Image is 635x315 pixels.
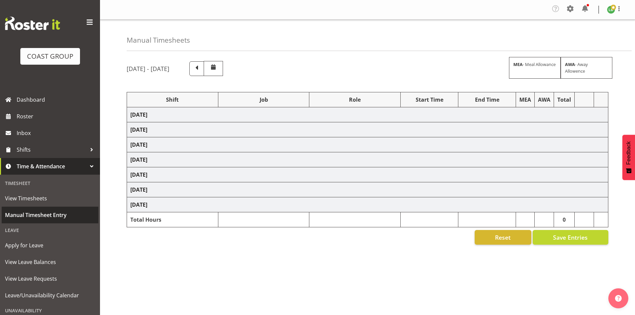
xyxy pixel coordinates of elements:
[462,96,512,104] div: End Time
[222,96,306,104] div: Job
[127,182,608,197] td: [DATE]
[127,36,190,44] h4: Manual Timesheets
[5,290,95,300] span: Leave/Unavailability Calendar
[557,96,571,104] div: Total
[127,197,608,212] td: [DATE]
[553,233,588,242] span: Save Entries
[17,95,97,105] span: Dashboard
[2,270,98,287] a: View Leave Requests
[17,128,97,138] span: Inbox
[5,274,95,284] span: View Leave Requests
[5,240,95,250] span: Apply for Leave
[127,107,608,122] td: [DATE]
[127,137,608,152] td: [DATE]
[2,190,98,207] a: View Timesheets
[2,287,98,304] a: Leave/Unavailability Calendar
[607,6,615,14] img: lu-budden8051.jpg
[495,233,511,242] span: Reset
[2,207,98,223] a: Manual Timesheet Entry
[5,210,95,220] span: Manual Timesheet Entry
[27,51,73,61] div: COAST GROUP
[513,61,523,67] strong: MEA
[127,122,608,137] td: [DATE]
[127,65,169,72] h5: [DATE] - [DATE]
[622,135,635,180] button: Feedback - Show survey
[5,193,95,203] span: View Timesheets
[5,17,60,30] img: Rosterit website logo
[2,176,98,190] div: Timesheet
[2,223,98,237] div: Leave
[127,167,608,182] td: [DATE]
[519,96,531,104] div: MEA
[404,96,455,104] div: Start Time
[509,57,561,78] div: - Meal Allowance
[17,161,87,171] span: Time & Attendance
[2,237,98,254] a: Apply for Leave
[533,230,608,245] button: Save Entries
[127,212,218,227] td: Total Hours
[5,257,95,267] span: View Leave Balances
[2,254,98,270] a: View Leave Balances
[538,96,550,104] div: AWA
[475,230,531,245] button: Reset
[565,61,575,67] strong: AWA
[561,57,612,78] div: - Away Allowence
[17,145,87,155] span: Shifts
[130,96,215,104] div: Shift
[626,141,632,165] span: Feedback
[615,295,622,302] img: help-xxl-2.png
[17,111,97,121] span: Roster
[313,96,397,104] div: Role
[554,212,575,227] td: 0
[127,152,608,167] td: [DATE]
